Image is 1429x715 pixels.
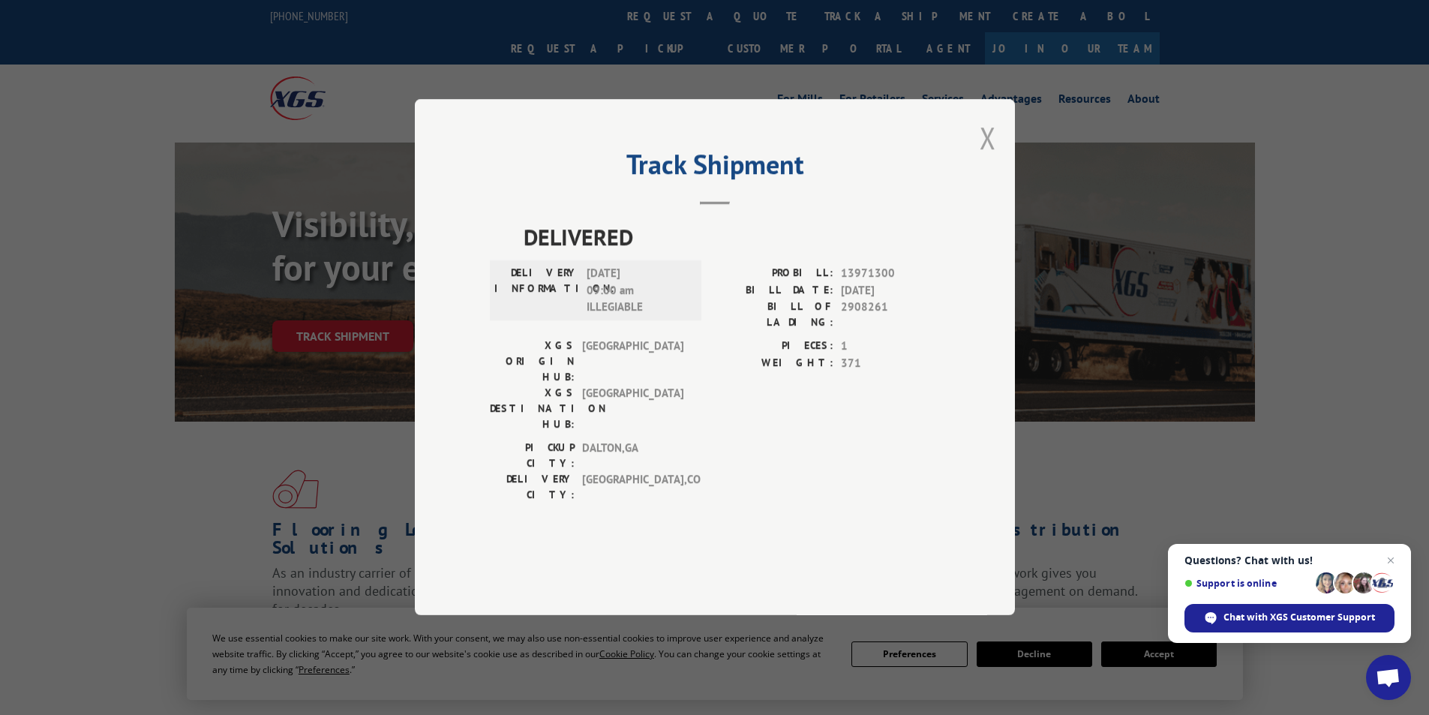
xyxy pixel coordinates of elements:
span: 13971300 [841,266,940,283]
label: DELIVERY CITY: [490,472,575,503]
label: BILL DATE: [715,282,833,299]
span: Support is online [1184,578,1310,589]
label: XGS ORIGIN HUB: [490,338,575,386]
span: [DATE] [841,282,940,299]
span: [DATE] 09:00 am ILLEGIABLE [587,266,688,317]
span: DELIVERED [524,221,940,254]
span: [GEOGRAPHIC_DATA] , CO [582,472,683,503]
button: Close modal [980,118,996,158]
span: 1 [841,338,940,356]
span: [GEOGRAPHIC_DATA] [582,338,683,386]
label: DELIVERY INFORMATION: [494,266,579,317]
label: WEIGHT: [715,355,833,372]
span: 2908261 [841,299,940,331]
span: Chat with XGS Customer Support [1223,611,1375,624]
div: Chat with XGS Customer Support [1184,604,1394,632]
label: PROBILL: [715,266,833,283]
label: BILL OF LADING: [715,299,833,331]
span: Close chat [1382,551,1400,569]
span: [GEOGRAPHIC_DATA] [582,386,683,433]
label: PIECES: [715,338,833,356]
span: DALTON , GA [582,440,683,472]
span: Questions? Chat with us! [1184,554,1394,566]
h2: Track Shipment [490,154,940,182]
label: XGS DESTINATION HUB: [490,386,575,433]
div: Open chat [1366,655,1411,700]
label: PICKUP CITY: [490,440,575,472]
span: 371 [841,355,940,372]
